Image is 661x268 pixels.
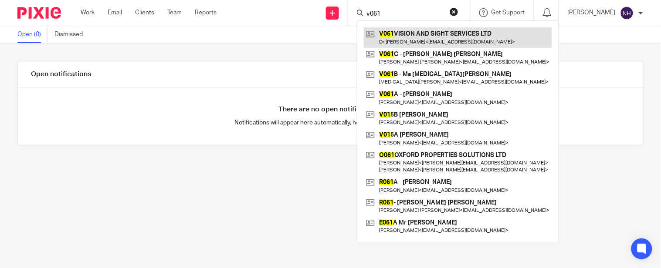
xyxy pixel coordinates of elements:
[568,8,616,17] p: [PERSON_NAME]
[17,7,61,19] img: Pixie
[195,8,217,17] a: Reports
[492,10,525,16] span: Get Support
[366,10,444,18] input: Search
[174,118,487,127] p: Notifications will appear here automatically, helping you stay organised.
[135,8,154,17] a: Clients
[17,26,48,43] a: Open (0)
[108,8,122,17] a: Email
[31,70,91,79] h1: Open notifications
[54,26,89,43] a: Dismissed
[81,8,95,17] a: Work
[450,7,458,16] button: Clear
[167,8,182,17] a: Team
[279,105,383,114] h4: There are no open notifications.
[620,6,634,20] img: svg%3E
